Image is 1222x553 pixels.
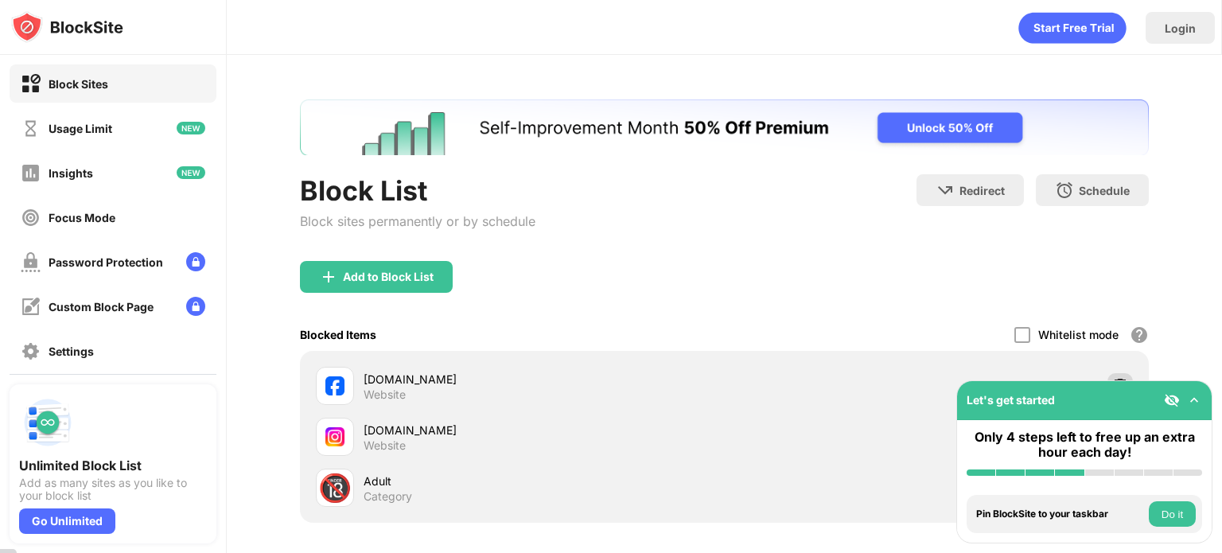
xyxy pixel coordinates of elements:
div: Schedule [1079,184,1130,197]
img: new-icon.svg [177,166,205,179]
div: [DOMAIN_NAME] [364,422,724,438]
img: block-on.svg [21,74,41,94]
img: push-block-list.svg [19,394,76,451]
div: Password Protection [49,255,163,269]
div: Focus Mode [49,211,115,224]
div: Login [1165,21,1196,35]
img: lock-menu.svg [186,297,205,316]
div: [DOMAIN_NAME] [364,371,724,387]
iframe: Banner [300,99,1149,155]
img: favicons [325,376,344,395]
div: Website [364,438,406,453]
div: Let's get started [967,393,1055,407]
img: focus-off.svg [21,208,41,228]
img: eye-not-visible.svg [1164,392,1180,408]
div: Unlimited Block List [19,458,207,473]
div: Website [364,387,406,402]
img: logo-blocksite.svg [11,11,123,43]
img: password-protection-off.svg [21,252,41,272]
div: Insights [49,166,93,180]
div: Redirect [959,184,1005,197]
div: Settings [49,345,94,358]
div: Custom Block Page [49,300,154,313]
div: Whitelist mode [1038,328,1119,341]
div: Block Sites [49,77,108,91]
div: Only 4 steps left to free up an extra hour each day! [967,430,1202,460]
img: new-icon.svg [177,122,205,134]
button: Do it [1149,501,1196,527]
div: 🔞 [318,472,352,504]
img: customize-block-page-off.svg [21,297,41,317]
div: Pin BlockSite to your taskbar [976,508,1145,520]
div: Usage Limit [49,122,112,135]
div: animation [1018,12,1127,44]
div: Category [364,489,412,504]
img: time-usage-off.svg [21,119,41,138]
img: lock-menu.svg [186,252,205,271]
div: Adult [364,473,724,489]
img: settings-off.svg [21,341,41,361]
div: Add to Block List [343,271,434,283]
img: favicons [325,427,344,446]
img: insights-off.svg [21,163,41,183]
div: Block sites permanently or by schedule [300,213,535,229]
div: Add as many sites as you like to your block list [19,477,207,502]
div: Blocked Items [300,328,376,341]
div: Go Unlimited [19,508,115,534]
img: omni-setup-toggle.svg [1186,392,1202,408]
div: Block List [300,174,535,207]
